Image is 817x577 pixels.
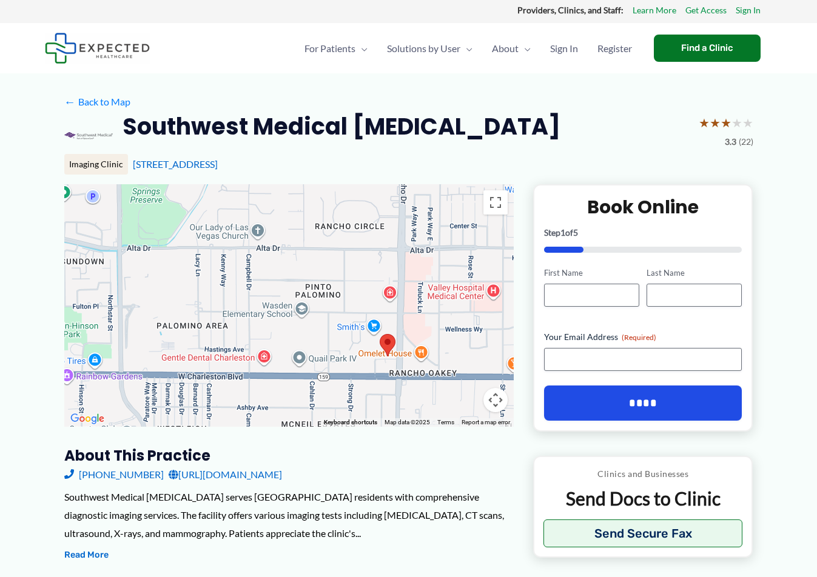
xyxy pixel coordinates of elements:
[64,465,164,484] a: [PHONE_NUMBER]
[64,488,514,542] div: Southwest Medical [MEDICAL_DATA] serves [GEOGRAPHIC_DATA] residents with comprehensive diagnostic...
[519,27,531,70] span: Menu Toggle
[355,27,368,70] span: Menu Toggle
[647,267,742,279] label: Last Name
[699,112,710,134] span: ★
[543,519,743,547] button: Send Secure Fax
[544,195,742,219] h2: Book Online
[304,27,355,70] span: For Patients
[685,2,727,18] a: Get Access
[483,388,508,412] button: Map camera controls
[654,35,761,62] a: Find a Clinic
[633,2,676,18] a: Learn More
[64,93,130,111] a: ←Back to Map
[543,487,743,510] p: Send Docs to Clinic
[169,465,282,484] a: [URL][DOMAIN_NAME]
[377,27,482,70] a: Solutions by UserMenu Toggle
[387,27,460,70] span: Solutions by User
[725,134,736,150] span: 3.3
[540,27,588,70] a: Sign In
[742,112,753,134] span: ★
[573,227,578,238] span: 5
[462,419,510,425] a: Report a map error
[64,548,109,562] button: Read More
[550,27,578,70] span: Sign In
[482,27,540,70] a: AboutMenu Toggle
[67,411,107,427] img: Google
[560,227,565,238] span: 1
[385,419,430,425] span: Map data ©2025
[544,331,742,343] label: Your Email Address
[133,158,218,170] a: [STREET_ADDRESS]
[622,333,656,342] span: (Required)
[588,27,642,70] a: Register
[67,411,107,427] a: Open this area in Google Maps (opens a new window)
[45,33,150,64] img: Expected Healthcare Logo - side, dark font, small
[295,27,642,70] nav: Primary Site Navigation
[597,27,632,70] span: Register
[483,190,508,215] button: Toggle fullscreen view
[544,228,742,237] p: Step of
[517,5,624,15] strong: Providers, Clinics, and Staff:
[492,27,519,70] span: About
[324,418,377,427] button: Keyboard shortcuts
[739,134,753,150] span: (22)
[64,96,76,107] span: ←
[123,112,560,141] h2: Southwest Medical [MEDICAL_DATA]
[437,419,454,425] a: Terms
[731,112,742,134] span: ★
[295,27,377,70] a: For PatientsMenu Toggle
[721,112,731,134] span: ★
[710,112,721,134] span: ★
[64,446,514,465] h3: About this practice
[460,27,472,70] span: Menu Toggle
[64,154,128,175] div: Imaging Clinic
[543,466,743,482] p: Clinics and Businesses
[544,267,639,279] label: First Name
[736,2,761,18] a: Sign In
